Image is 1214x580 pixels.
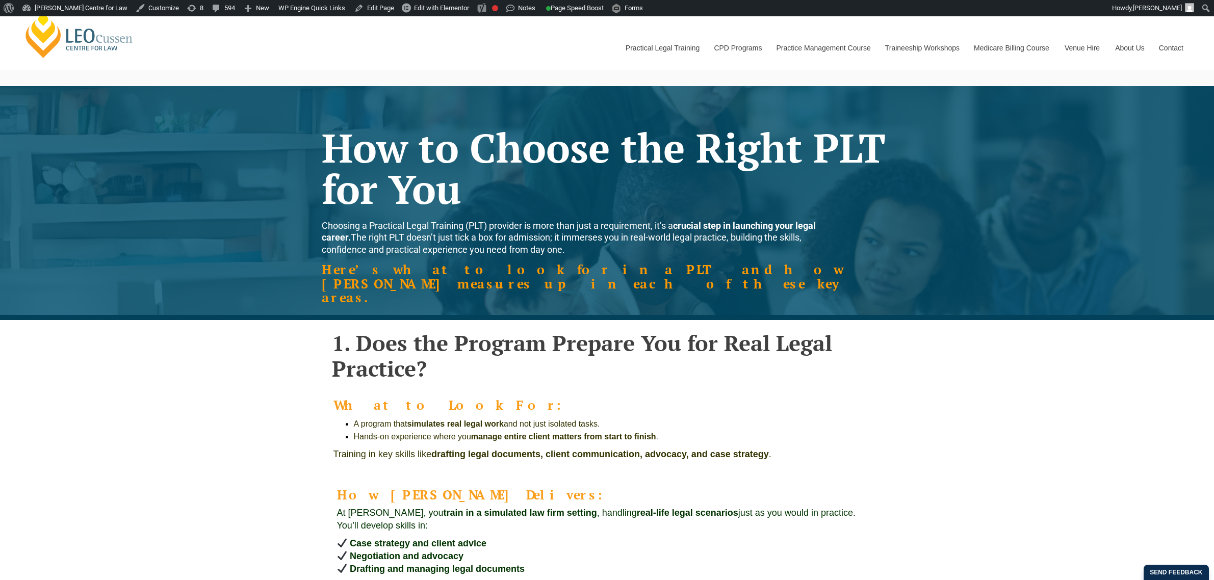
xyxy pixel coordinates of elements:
b: train in a simulated law firm setting [444,508,597,518]
b: crucial step in launching your legal career. [322,220,816,243]
a: Venue Hire [1057,26,1107,70]
span: Choosing a Practical Legal Training (PLT) provider is more than just a requirement, it’s a [322,220,673,231]
a: About Us [1107,26,1151,70]
b: Drafting and managing legal documents [350,564,525,574]
b: drafting legal documents, client communication, advocacy, and case strategy [431,449,769,459]
span: At [PERSON_NAME], you [337,508,444,518]
span: . [656,432,658,441]
b: simulates real legal work [407,419,503,428]
h2: 1. Does the Program Prepare You for Real Legal Practice? [332,330,883,382]
img: ✔ [338,564,347,573]
span: The right PLT doesn’t just tick a box for admission; it immerses you in real-world legal practice... [322,220,816,255]
span: A program that [354,419,407,428]
b: Case strategy and client advice [350,538,486,548]
a: Traineeship Workshops [877,26,966,70]
span: and not just isolated tasks. [504,419,600,428]
span: Training in key skills like . [333,449,771,459]
span: [PERSON_NAME] [1133,4,1182,12]
a: Medicare Billing Course [966,26,1057,70]
a: Practical Legal Training [618,26,707,70]
a: Practice Management Course [769,26,877,70]
iframe: LiveChat chat widget [1146,512,1189,555]
h1: How to Choose the Right PLT for You [322,127,893,209]
img: ✔ [338,538,347,547]
b: Negotiation and advocacy [350,551,463,561]
b: manage entire client matters from start to finish [471,432,656,441]
div: Focus keyphrase not set [492,5,498,11]
strong: Here’s what to look for in a PLT and how [PERSON_NAME] measures up in each of these key areas. [322,261,843,306]
span: , handling [597,508,637,518]
span: Edit with Elementor [414,4,469,12]
span: just as you would in practice. You’ll develop skills in: [337,508,856,531]
b: real-life legal scenarios [637,508,738,518]
span: How [PERSON_NAME] Delivers: [337,486,618,503]
img: ✔ [338,551,347,560]
a: CPD Programs [706,26,768,70]
b: What to Look For: [333,397,577,413]
span: Hands-on experience where you [354,432,471,441]
a: [PERSON_NAME] Centre for Law [23,11,136,59]
a: Contact [1151,26,1191,70]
